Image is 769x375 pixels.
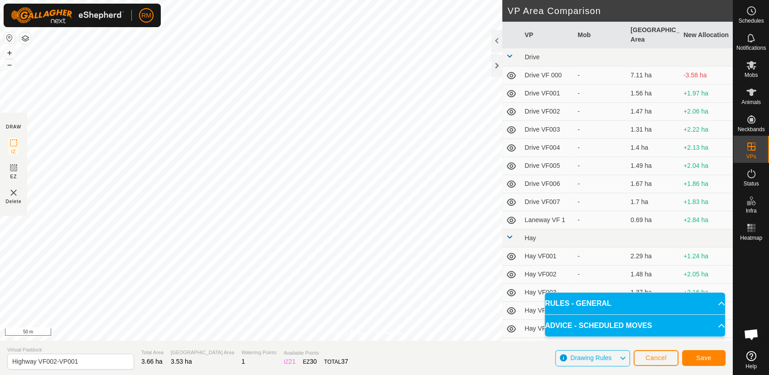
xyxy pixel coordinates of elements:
span: VPs [746,154,756,159]
span: Animals [741,100,761,105]
span: Hay [525,234,536,242]
span: RULES - GENERAL [545,298,611,309]
a: Contact Us [375,329,402,337]
div: Open chat [738,321,765,348]
span: Status [743,181,759,186]
span: EZ [10,173,17,180]
td: +2.16 ha [680,284,733,302]
img: VP [8,187,19,198]
span: Total Area [141,349,163,356]
span: Heatmap [740,235,762,241]
div: IZ [284,357,295,366]
div: - [577,125,623,134]
td: 1.67 ha [627,175,680,193]
th: Mob [574,22,627,48]
td: Drive VF005 [521,157,574,175]
div: EZ [303,357,317,366]
div: - [577,288,623,297]
td: Hay VF004 [521,302,574,320]
div: - [577,143,623,152]
div: - [577,252,623,261]
td: 1.7 ha [627,193,680,211]
a: Help [733,347,769,373]
span: 3.53 ha [171,358,192,365]
td: Drive VF001 [521,85,574,103]
td: 1.48 ha [627,266,680,284]
h2: VP Area Comparison [508,5,733,16]
td: Hay VF006 [521,338,574,356]
th: [GEOGRAPHIC_DATA] Area [627,22,680,48]
td: +1.86 ha [680,175,733,193]
td: 1.37 ha [627,284,680,302]
span: 37 [341,358,348,365]
td: 1.56 ha [627,85,680,103]
td: Drive VF006 [521,175,574,193]
td: 2.29 ha [627,247,680,266]
td: +2.13 ha [680,139,733,157]
div: - [577,71,623,80]
span: IZ [11,148,16,155]
td: +2.05 ha [680,266,733,284]
td: Hay VF001 [521,247,574,266]
span: Schedules [738,18,764,24]
td: 1.4 ha [627,139,680,157]
div: - [577,179,623,189]
td: Laneway VF 1 [521,211,574,229]
button: Save [682,350,726,366]
td: Hay VF002 [521,266,574,284]
button: Reset Map [4,33,15,43]
td: 1.31 ha [627,121,680,139]
div: - [577,197,623,207]
span: Virtual Paddock [7,346,134,354]
td: Drive VF002 [521,103,574,121]
td: -3.58 ha [680,66,733,85]
div: - [577,161,623,171]
div: - [577,215,623,225]
span: RM [141,11,151,20]
button: – [4,59,15,70]
span: Drive [525,53,540,61]
span: Watering Points [241,349,276,356]
span: Available Points [284,349,348,357]
td: +2.04 ha [680,157,733,175]
span: Cancel [645,354,667,361]
p-accordion-header: RULES - GENERAL [545,293,725,314]
td: 0.69 ha [627,211,680,229]
td: +2.84 ha [680,211,733,229]
td: 1.47 ha [627,103,680,121]
td: Drive VF003 [521,121,574,139]
span: Delete [6,198,22,205]
div: DRAW [6,123,21,130]
td: Hay VF003 [521,284,574,302]
div: TOTAL [324,357,348,366]
button: + [4,47,15,58]
td: 1.78 ha [627,338,680,356]
td: 7.11 ha [627,66,680,85]
span: 3.66 ha [141,358,163,365]
div: - [577,270,623,279]
td: Drive VF007 [521,193,574,211]
span: Notifications [736,45,766,51]
td: Drive VF 000 [521,66,574,85]
div: - [577,89,623,98]
div: - [577,107,623,116]
button: Cancel [634,350,678,366]
td: +2.22 ha [680,121,733,139]
th: New Allocation [680,22,733,48]
span: 21 [288,358,296,365]
td: +1.97 ha [680,85,733,103]
span: Mobs [745,72,758,78]
button: Map Layers [20,33,31,44]
span: ADVICE - SCHEDULED MOVES [545,320,652,331]
span: Save [696,354,711,361]
p-accordion-header: ADVICE - SCHEDULED MOVES [545,315,725,337]
td: +1.75 ha [680,338,733,356]
span: Help [745,364,757,369]
span: Drawing Rules [570,354,611,361]
td: +2.06 ha [680,103,733,121]
td: Hay VF005 [521,320,574,338]
span: 1 [241,358,245,365]
span: [GEOGRAPHIC_DATA] Area [171,349,234,356]
td: 1.49 ha [627,157,680,175]
th: VP [521,22,574,48]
